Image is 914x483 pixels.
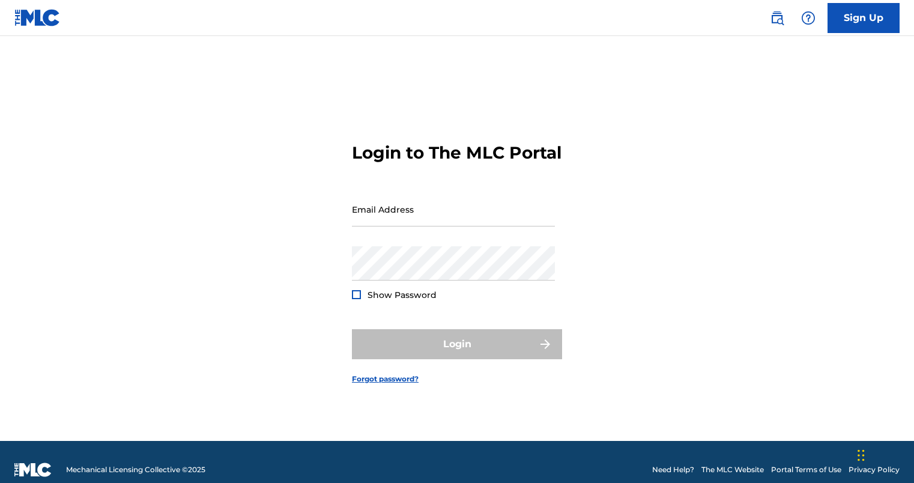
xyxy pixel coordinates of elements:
[352,142,561,163] h3: Login to The MLC Portal
[66,464,205,475] span: Mechanical Licensing Collective © 2025
[765,6,789,30] a: Public Search
[701,464,764,475] a: The MLC Website
[368,290,437,300] span: Show Password
[849,464,900,475] a: Privacy Policy
[796,6,820,30] div: Help
[352,374,419,384] a: Forgot password?
[14,463,52,477] img: logo
[771,464,841,475] a: Portal Terms of Use
[14,9,61,26] img: MLC Logo
[770,11,784,25] img: search
[854,425,914,483] iframe: Chat Widget
[858,437,865,473] div: Drag
[652,464,694,475] a: Need Help?
[828,3,900,33] a: Sign Up
[801,11,816,25] img: help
